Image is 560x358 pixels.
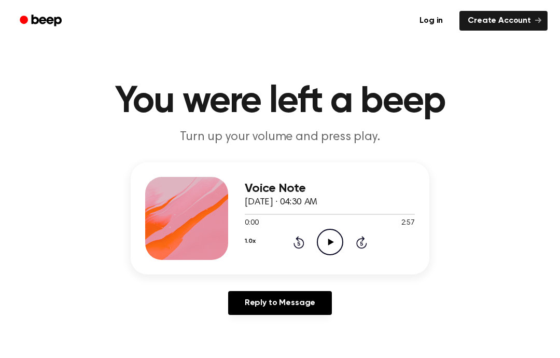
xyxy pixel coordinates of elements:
h3: Voice Note [245,182,415,196]
span: 2:57 [401,218,415,229]
a: Beep [12,11,71,31]
a: Reply to Message [228,291,332,315]
span: 0:00 [245,218,258,229]
a: Log in [409,9,453,33]
button: 1.0x [245,232,255,250]
span: [DATE] · 04:30 AM [245,198,317,207]
h1: You were left a beep [15,83,545,120]
p: Turn up your volume and press play. [81,129,479,146]
a: Create Account [459,11,548,31]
